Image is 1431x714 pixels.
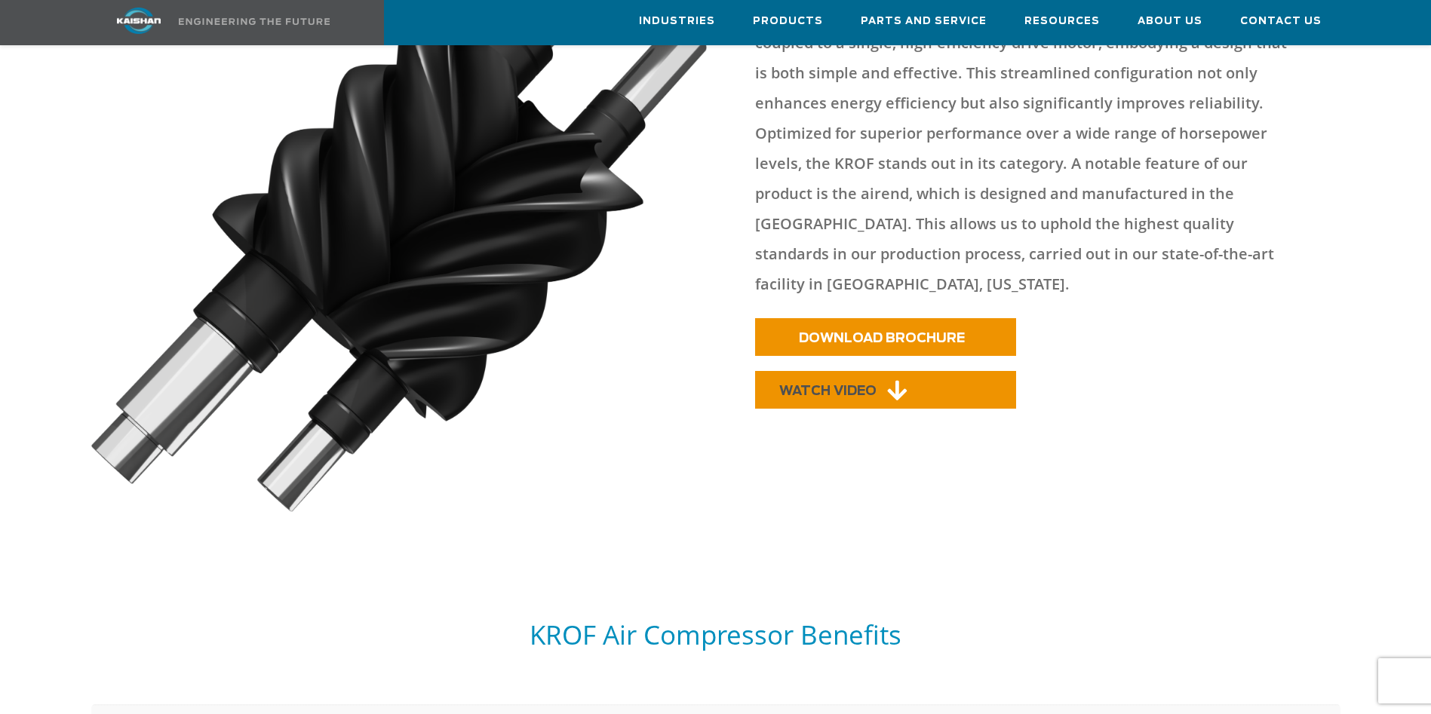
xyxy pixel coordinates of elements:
a: Products [753,1,823,41]
a: Parts and Service [861,1,987,41]
span: Industries [639,13,715,30]
span: WATCH VIDEO [779,385,877,397]
h5: KROF Air Compressor Benefits [91,617,1340,651]
a: Contact Us [1240,1,1322,41]
a: Resources [1024,1,1100,41]
img: kaishan logo [82,8,195,34]
a: DOWNLOAD BROCHURE [755,318,1016,356]
span: Products [753,13,823,30]
a: About Us [1138,1,1202,41]
img: Engineering the future [179,18,330,25]
span: Parts and Service [861,13,987,30]
span: Contact Us [1240,13,1322,30]
span: About Us [1138,13,1202,30]
span: Resources [1024,13,1100,30]
span: DOWNLOAD BROCHURE [799,332,965,345]
a: WATCH VIDEO [755,371,1016,409]
a: Industries [639,1,715,41]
